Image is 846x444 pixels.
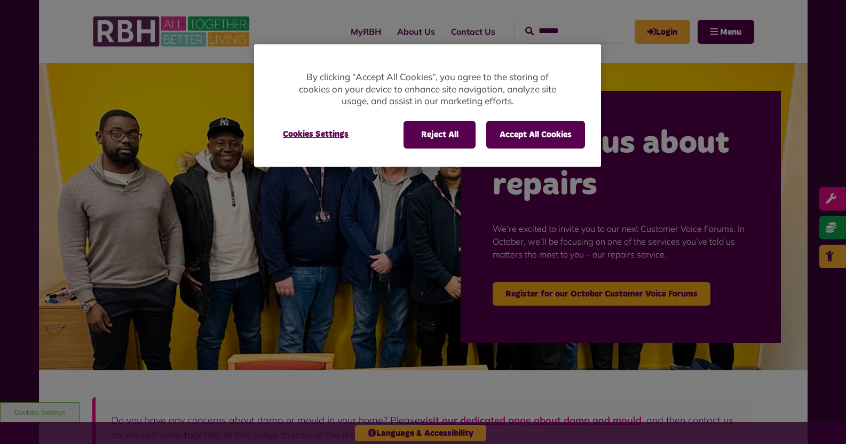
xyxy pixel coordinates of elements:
button: Reject All [404,121,476,149]
button: Cookies Settings [270,121,361,147]
button: Accept All Cookies [486,121,585,149]
div: Cookie banner [254,44,601,167]
p: By clicking “Accept All Cookies”, you agree to the storing of cookies on your device to enhance s... [297,71,558,107]
div: Privacy [254,44,601,167]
